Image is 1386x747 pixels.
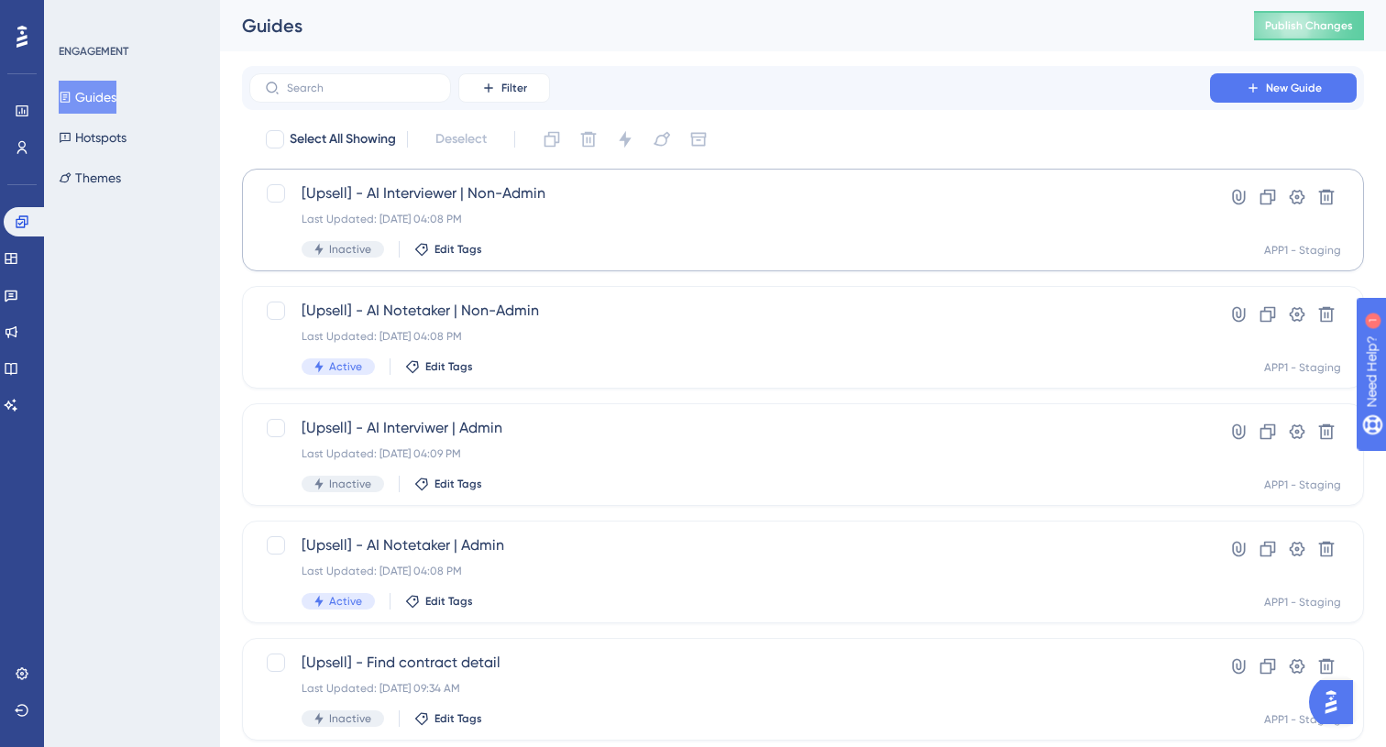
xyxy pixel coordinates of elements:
[302,446,1158,461] div: Last Updated: [DATE] 04:09 PM
[329,477,371,491] span: Inactive
[287,82,435,94] input: Search
[405,359,473,374] button: Edit Tags
[414,711,482,726] button: Edit Tags
[501,81,527,95] span: Filter
[458,73,550,103] button: Filter
[329,359,362,374] span: Active
[329,711,371,726] span: Inactive
[1254,11,1364,40] button: Publish Changes
[1264,712,1341,727] div: APP1 - Staging
[419,123,503,156] button: Deselect
[434,477,482,491] span: Edit Tags
[1264,360,1341,375] div: APP1 - Staging
[290,128,396,150] span: Select All Showing
[1265,18,1353,33] span: Publish Changes
[59,81,116,114] button: Guides
[329,242,371,257] span: Inactive
[302,329,1158,344] div: Last Updated: [DATE] 04:08 PM
[434,711,482,726] span: Edit Tags
[302,652,1158,674] span: [Upsell] - Find contract detail
[1264,243,1341,258] div: APP1 - Staging
[1210,73,1357,103] button: New Guide
[302,681,1158,696] div: Last Updated: [DATE] 09:34 AM
[59,44,128,59] div: ENGAGEMENT
[302,300,1158,322] span: [Upsell] - AI Notetaker | Non-Admin
[405,594,473,609] button: Edit Tags
[425,594,473,609] span: Edit Tags
[1264,478,1341,492] div: APP1 - Staging
[43,5,115,27] span: Need Help?
[1264,595,1341,610] div: APP1 - Staging
[59,161,121,194] button: Themes
[59,121,126,154] button: Hotspots
[302,182,1158,204] span: [Upsell] - AI Interviewer | Non-Admin
[414,242,482,257] button: Edit Tags
[302,212,1158,226] div: Last Updated: [DATE] 04:08 PM
[329,594,362,609] span: Active
[242,13,1208,38] div: Guides
[435,128,487,150] span: Deselect
[302,534,1158,556] span: [Upsell] - AI Notetaker | Admin
[414,477,482,491] button: Edit Tags
[1309,675,1364,730] iframe: UserGuiding AI Assistant Launcher
[1266,81,1322,95] span: New Guide
[425,359,473,374] span: Edit Tags
[434,242,482,257] span: Edit Tags
[302,417,1158,439] span: [Upsell] - AI Interviwer | Admin
[127,9,133,24] div: 1
[302,564,1158,578] div: Last Updated: [DATE] 04:08 PM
